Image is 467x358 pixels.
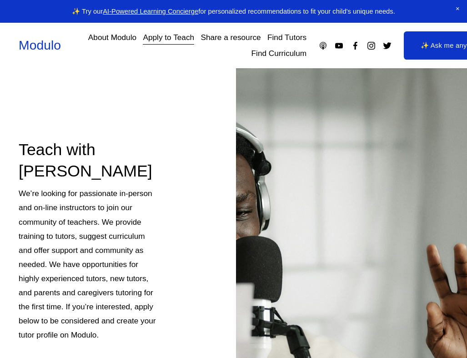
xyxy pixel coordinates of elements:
[88,30,136,45] a: About Modulo
[143,30,194,45] a: Apply to Teach
[19,187,159,342] p: We’re looking for passionate in-person and on-line instructors to join our community of teachers....
[19,139,159,182] h2: Teach with [PERSON_NAME]
[103,8,198,15] a: AI-Powered Learning Concierge
[351,41,360,50] a: Facebook
[19,38,61,52] a: Modulo
[382,41,392,50] a: Twitter
[267,30,306,45] a: Find Tutors
[201,30,261,45] a: Share a resource
[318,41,328,50] a: Apple Podcasts
[251,45,307,61] a: Find Curriculum
[367,41,376,50] a: Instagram
[334,41,344,50] a: YouTube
